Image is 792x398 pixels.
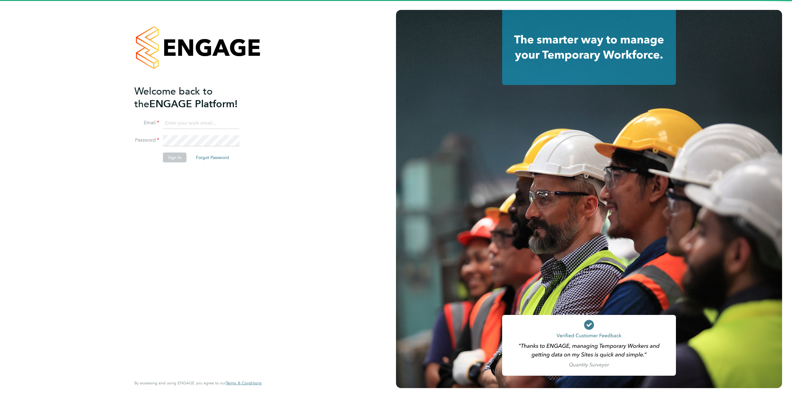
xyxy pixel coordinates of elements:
[134,85,213,110] span: Welcome back to the
[226,381,262,386] a: Terms & Conditions
[134,137,159,144] label: Password
[134,380,262,386] span: By accessing and using ENGAGE you agree to our
[191,153,234,162] button: Forgot Password
[134,85,255,110] h2: ENGAGE Platform!
[163,118,240,129] input: Enter your work email...
[163,153,187,162] button: Sign In
[134,120,159,126] label: Email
